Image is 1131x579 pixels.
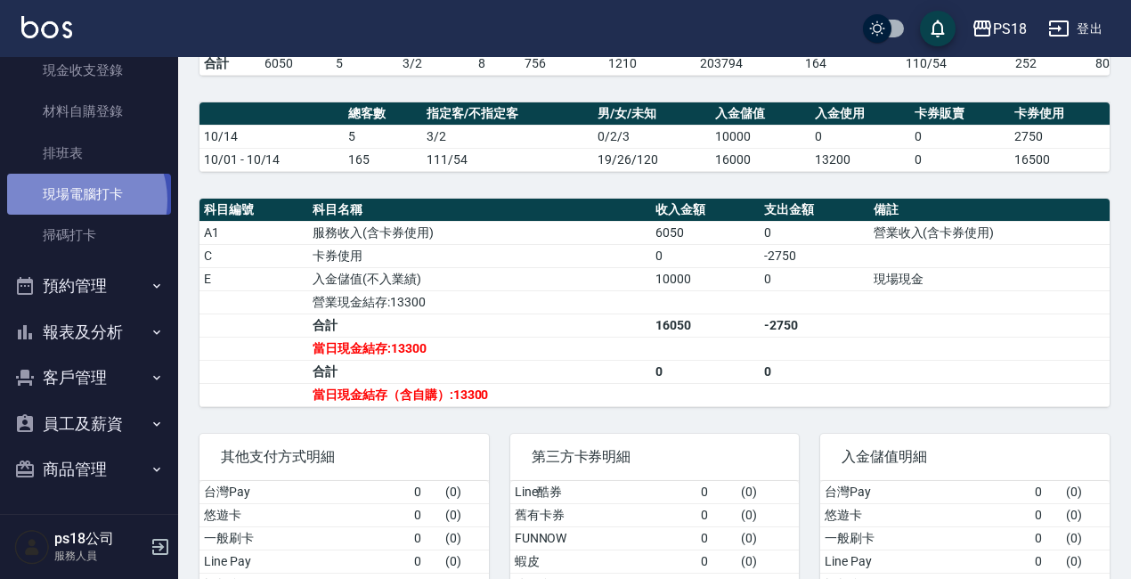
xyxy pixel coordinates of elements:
td: FUNNOW [510,526,697,550]
td: 當日現金結存（含自購）:13300 [308,383,651,406]
button: 登出 [1041,12,1110,45]
img: Logo [21,16,72,38]
td: 13200 [810,148,910,171]
td: 服務收入(含卡券使用) [308,221,651,244]
td: -2750 [760,244,868,267]
td: 10/14 [199,125,344,148]
th: 男/女/未知 [593,102,711,126]
td: 0 [696,481,736,504]
td: 19/26/120 [593,148,711,171]
td: 舊有卡券 [510,503,697,526]
th: 卡券使用 [1010,102,1110,126]
a: 現場電腦打卡 [7,174,171,215]
td: 合計 [199,52,260,75]
button: 客戶管理 [7,355,171,401]
th: 收入金額 [651,199,760,222]
button: 商品管理 [7,446,171,493]
button: 員工及薪資 [7,401,171,447]
p: 服務人員 [54,548,145,564]
td: 16500 [1010,148,1110,171]
a: 排班表 [7,133,171,174]
table: a dense table [199,199,1110,407]
td: 營業現金結存:13300 [308,290,651,314]
td: 165 [344,148,422,171]
td: ( 0 ) [736,526,799,550]
td: 台灣Pay [199,481,410,504]
th: 總客數 [344,102,422,126]
td: 0 [760,267,868,290]
td: 5 [331,52,399,75]
th: 入金儲值 [711,102,810,126]
td: 0 [760,221,868,244]
td: 入金儲值(不入業績) [308,267,651,290]
td: 營業收入(含卡券使用) [869,221,1110,244]
td: 16000 [711,148,810,171]
td: 10000 [651,267,760,290]
td: ( 0 ) [1062,503,1110,526]
td: 252 [1011,52,1091,75]
span: 其他支付方式明細 [221,448,468,466]
td: ( 0 ) [1062,550,1110,573]
th: 支出金額 [760,199,868,222]
td: 合計 [308,360,651,383]
td: 3/2 [422,125,593,148]
td: ( 0 ) [441,481,489,504]
td: ( 0 ) [1062,526,1110,550]
button: 預約管理 [7,263,171,309]
td: A1 [199,221,308,244]
td: 6050 [651,221,760,244]
td: 一般刷卡 [199,526,410,550]
td: 0 [910,148,1010,171]
a: 掃碼打卡 [7,215,171,256]
th: 科目名稱 [308,199,651,222]
button: save [920,11,956,46]
td: 蝦皮 [510,550,697,573]
td: ( 0 ) [441,550,489,573]
td: 0 [410,503,441,526]
td: 0 [696,550,736,573]
td: 0/2/3 [593,125,711,148]
td: 0 [696,526,736,550]
td: 0 [760,360,868,383]
td: 16050 [651,314,760,337]
td: ( 0 ) [441,503,489,526]
button: PS18 [964,11,1034,47]
td: 2750 [1010,125,1110,148]
td: 10/01 - 10/14 [199,148,344,171]
td: 6050 [260,52,331,75]
td: 0 [1030,503,1062,526]
td: 當日現金結存:13300 [308,337,651,360]
td: Line Pay [199,550,410,573]
h5: ps18公司 [54,530,145,548]
button: 報表及分析 [7,309,171,355]
td: 合計 [308,314,651,337]
td: 0 [696,503,736,526]
td: ( 0 ) [736,481,799,504]
th: 卡券販賣 [910,102,1010,126]
td: 悠遊卡 [820,503,1030,526]
td: -2750 [760,314,868,337]
a: 現金收支登錄 [7,50,171,91]
td: 0 [410,526,441,550]
td: 0 [651,244,760,267]
td: 0 [1030,526,1062,550]
td: Line酷券 [510,481,697,504]
span: 第三方卡券明細 [532,448,778,466]
td: C [199,244,308,267]
td: 5 [344,125,422,148]
td: 0 [1030,481,1062,504]
td: 現場現金 [869,267,1110,290]
img: Person [14,529,50,565]
td: 0 [810,125,910,148]
td: 111/54 [422,148,593,171]
th: 備註 [869,199,1110,222]
td: 203794 [696,52,801,75]
td: 756 [520,52,604,75]
td: 台灣Pay [820,481,1030,504]
td: ( 0 ) [441,526,489,550]
td: 0 [410,550,441,573]
td: 10000 [711,125,810,148]
td: 110/54 [901,52,1011,75]
td: 0 [410,481,441,504]
td: 8 [474,52,520,75]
